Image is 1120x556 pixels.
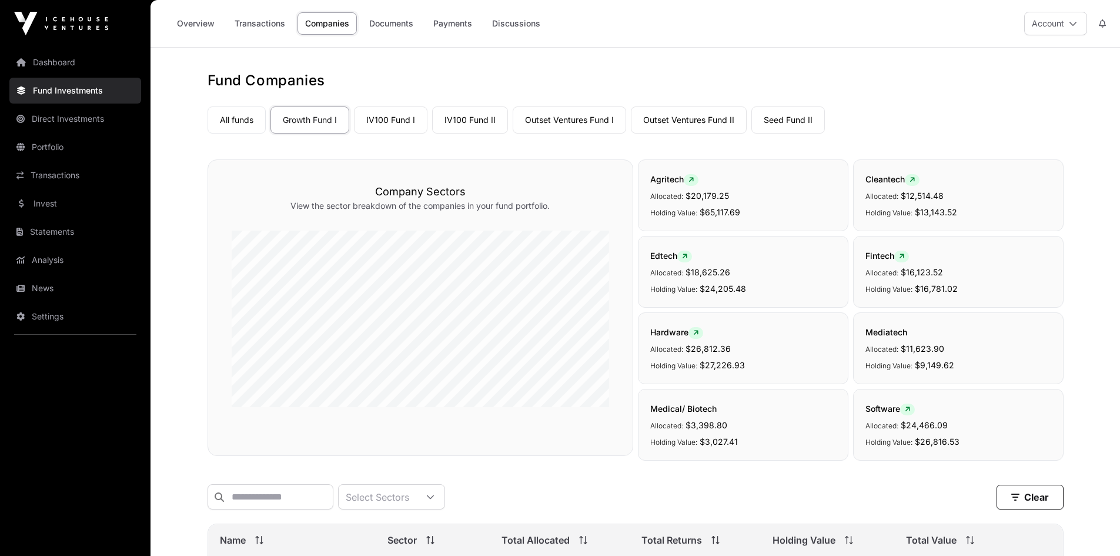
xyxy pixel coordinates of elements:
[9,247,141,273] a: Analysis
[865,285,912,294] span: Holding Value:
[484,12,548,35] a: Discussions
[700,284,746,294] span: $24,205.48
[208,106,266,134] a: All funds
[9,106,141,132] a: Direct Investments
[169,12,222,35] a: Overview
[865,327,907,337] span: Mediatech
[9,134,141,160] a: Portfolio
[865,361,912,370] span: Holding Value:
[513,106,626,134] a: Outset Ventures Fund I
[1061,500,1120,556] iframe: Chat Widget
[865,421,898,430] span: Allocated:
[700,207,740,217] span: $65,117.69
[865,345,898,354] span: Allocated:
[232,184,609,200] h3: Company Sectors
[9,219,141,245] a: Statements
[339,485,416,509] div: Select Sectors
[650,404,717,414] span: Medical/ Biotech
[901,420,948,430] span: $24,466.09
[9,162,141,188] a: Transactions
[686,420,727,430] span: $3,398.80
[9,78,141,104] a: Fund Investments
[9,275,141,301] a: News
[14,12,108,35] img: Icehouse Ventures Logo
[650,421,683,430] span: Allocated:
[426,12,480,35] a: Payments
[9,49,141,75] a: Dashboard
[915,207,957,217] span: $13,143.52
[650,438,697,447] span: Holding Value:
[650,208,697,217] span: Holding Value:
[997,485,1064,510] button: Clear
[865,404,915,414] span: Software
[232,200,609,212] p: View the sector breakdown of the companies in your fund portfolio.
[906,533,957,547] span: Total Value
[362,12,421,35] a: Documents
[650,251,692,261] span: Edtech
[901,267,943,277] span: $16,123.52
[227,12,293,35] a: Transactions
[751,106,825,134] a: Seed Fund II
[865,251,909,261] span: Fintech
[650,285,697,294] span: Holding Value:
[9,191,141,217] a: Invest
[865,438,912,447] span: Holding Value:
[641,533,702,547] span: Total Returns
[865,174,920,184] span: Cleantech
[686,191,729,201] span: $20,179.25
[700,360,745,370] span: $27,226.93
[915,360,954,370] span: $9,149.62
[650,345,683,354] span: Allocated:
[773,533,835,547] span: Holding Value
[208,71,1064,90] h1: Fund Companies
[865,268,898,277] span: Allocated:
[700,437,738,447] span: $3,027.41
[432,106,508,134] a: IV100 Fund II
[865,208,912,217] span: Holding Value:
[631,106,747,134] a: Outset Ventures Fund II
[502,533,570,547] span: Total Allocated
[901,344,944,354] span: $11,623.90
[686,267,730,277] span: $18,625.26
[915,437,959,447] span: $26,816.53
[650,361,697,370] span: Holding Value:
[650,268,683,277] span: Allocated:
[387,533,417,547] span: Sector
[354,106,427,134] a: IV100 Fund I
[650,327,703,337] span: Hardware
[915,284,958,294] span: $16,781.02
[865,192,898,201] span: Allocated:
[270,106,349,134] a: Growth Fund I
[901,191,944,201] span: $12,514.48
[686,344,731,354] span: $26,812.36
[297,12,357,35] a: Companies
[9,304,141,329] a: Settings
[220,533,246,547] span: Name
[1024,12,1087,35] button: Account
[650,174,698,184] span: Agritech
[650,192,683,201] span: Allocated:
